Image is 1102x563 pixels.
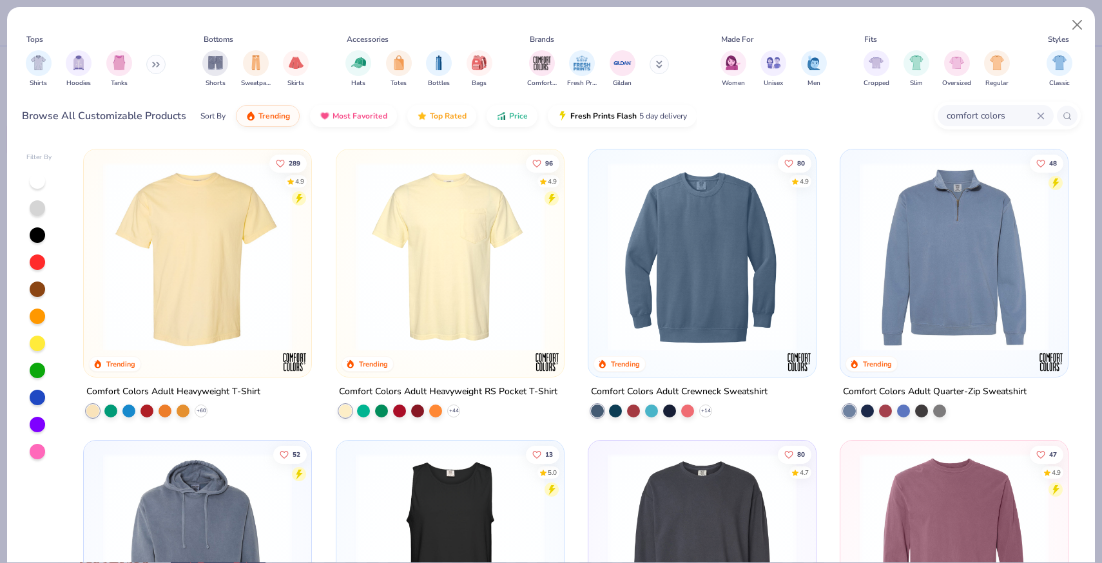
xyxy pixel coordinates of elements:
img: trending.gif [246,111,256,121]
img: Fresh Prints Image [572,53,592,73]
img: 1f2d2499-41e0-44f5-b794-8109adf84418 [601,162,803,351]
img: Comfort Colors logo [534,349,560,375]
div: Bottoms [204,33,233,45]
button: filter button [106,50,132,88]
button: filter button [720,50,746,88]
span: 80 [797,452,805,458]
img: Shorts Image [208,55,223,70]
button: filter button [610,50,635,88]
span: 289 [289,160,300,166]
span: Bags [472,79,487,88]
img: Gildan Image [613,53,632,73]
div: filter for Skirts [283,50,309,88]
button: Like [525,154,559,172]
img: 029b8af0-80e6-406f-9fdc-fdf898547912 [97,162,298,351]
button: Like [778,446,811,464]
button: Like [273,446,307,464]
span: + 60 [197,407,206,415]
div: filter for Slim [904,50,929,88]
span: 80 [797,160,805,166]
span: Most Favorited [333,111,387,121]
button: filter button [467,50,492,88]
button: Top Rated [407,105,476,127]
button: filter button [801,50,827,88]
button: Most Favorited [310,105,397,127]
div: filter for Hoodies [66,50,92,88]
img: most_fav.gif [320,111,330,121]
button: filter button [202,50,228,88]
div: 4.7 [800,468,809,478]
button: Like [778,154,811,172]
span: Price [509,111,528,121]
div: filter for Bags [467,50,492,88]
span: Slim [910,79,923,88]
img: Bottles Image [432,55,446,70]
div: Filter By [26,153,52,162]
img: Skirts Image [289,55,304,70]
div: filter for Bottles [426,50,452,88]
button: filter button [760,50,786,88]
div: Fits [864,33,877,45]
img: Sweatpants Image [249,55,263,70]
button: filter button [386,50,412,88]
span: Hoodies [66,79,91,88]
button: filter button [241,50,271,88]
img: Comfort Colors logo [282,349,308,375]
button: filter button [984,50,1010,88]
div: filter for Shirts [26,50,52,88]
img: flash.gif [557,111,568,121]
div: Made For [721,33,753,45]
img: Totes Image [392,55,406,70]
div: filter for Sweatpants [241,50,271,88]
img: 45579bc0-5639-4a35-8fe9-2eb2035a810c [803,162,1005,351]
span: Regular [985,79,1009,88]
span: Cropped [864,79,889,88]
button: filter button [26,50,52,88]
span: Skirts [287,79,304,88]
span: 47 [1049,452,1057,458]
div: filter for Cropped [864,50,889,88]
img: Regular Image [990,55,1005,70]
span: 5 day delivery [639,109,687,124]
span: Oversized [942,79,971,88]
img: Comfort Colors logo [786,349,812,375]
img: Hoodies Image [72,55,86,70]
img: Cropped Image [869,55,884,70]
div: Sort By [200,110,226,122]
button: filter button [864,50,889,88]
div: filter for Gildan [610,50,635,88]
span: 48 [1049,160,1057,166]
img: Tanks Image [112,55,126,70]
div: Styles [1048,33,1069,45]
div: filter for Tanks [106,50,132,88]
span: Top Rated [430,111,467,121]
img: Oversized Image [949,55,964,70]
button: filter button [345,50,371,88]
span: Totes [391,79,407,88]
span: + 14 [701,407,710,415]
img: Shirts Image [31,55,46,70]
button: filter button [527,50,557,88]
button: filter button [567,50,597,88]
button: Like [1030,154,1063,172]
span: Trending [258,111,290,121]
div: Comfort Colors Adult Heavyweight T-Shirt [86,384,260,400]
img: 284e3bdb-833f-4f21-a3b0-720291adcbd9 [349,162,551,351]
button: Trending [236,105,300,127]
div: filter for Unisex [760,50,786,88]
img: Comfort Colors logo [1038,349,1064,375]
div: 4.9 [1052,468,1061,478]
button: filter button [426,50,452,88]
img: Classic Image [1052,55,1067,70]
div: 4.9 [800,177,809,186]
button: filter button [66,50,92,88]
img: Comfort Colors Image [532,53,552,73]
span: Comfort Colors [527,79,557,88]
button: Price [487,105,537,127]
span: Women [722,79,745,88]
span: 96 [545,160,552,166]
button: Like [525,446,559,464]
div: filter for Hats [345,50,371,88]
button: filter button [904,50,929,88]
span: 52 [293,452,300,458]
